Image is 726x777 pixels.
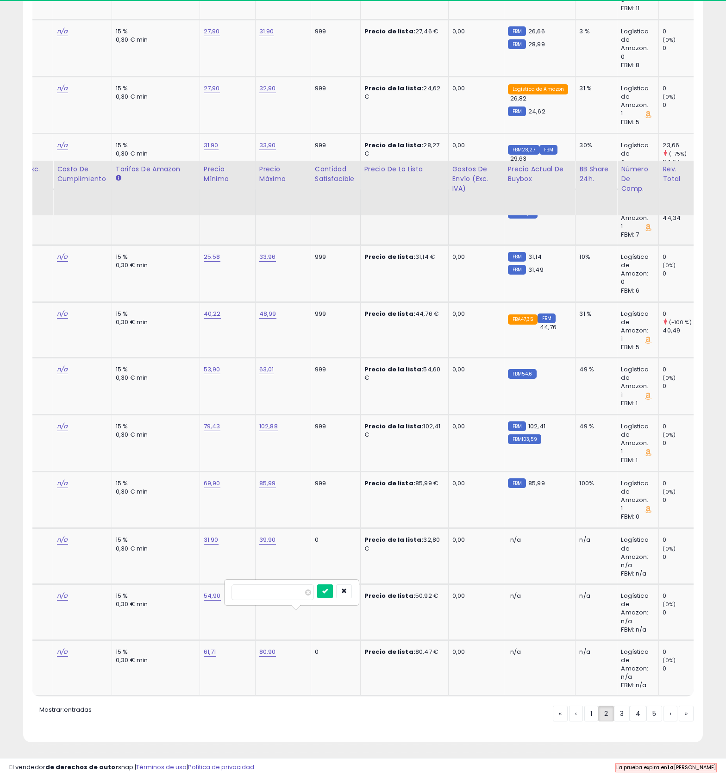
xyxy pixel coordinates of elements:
b: Precio de lista: [364,591,415,600]
div: 0,00 [452,141,497,150]
a: 40,22 [204,309,221,319]
a: 3 [614,706,630,721]
div: Logística de Amazon: n/a [621,536,651,570]
span: 85,99 [528,479,545,488]
small: FBM [508,26,526,36]
div: 3 % [579,27,610,36]
small: FBM [508,39,526,49]
span: Mostrar: entradas [39,705,92,714]
span: 24,62 [528,107,545,116]
div: 0,30 € min [116,656,193,664]
a: 5 [646,706,662,721]
a: n/a [57,479,68,488]
div: Gastos de envío (Exc. IVA) [452,164,500,194]
div: n/a [579,592,610,600]
div: 0 [663,439,700,447]
small: FBM [539,145,557,155]
a: n/a [57,422,68,431]
div: 0 [663,253,700,261]
div: Logística de Amazon: n/a [621,648,651,682]
div: 94,64 [663,158,700,166]
div: Logística de Amazon: 0 [621,141,651,175]
div: 0,30 € min [116,93,193,101]
div: FBM: 7 [621,231,651,239]
small: FBM54,6 [508,369,537,379]
div: 80,47 € [364,648,441,656]
a: 25.58 [204,252,220,262]
div: 0,30 € min [116,261,193,269]
a: n/a [57,141,68,150]
span: 29,63 [510,154,527,163]
div: Costo (Exc. IVA) [1,164,49,184]
div: FBM: 5 [621,118,651,126]
div: BB Share 24h. [579,164,613,184]
div: FBM: n/a [621,626,651,634]
div: 0,30 € min [116,150,193,158]
b: Precio de lista: [364,479,415,488]
span: « [559,709,562,718]
small: (0%) [663,374,676,382]
div: 23,66 [663,141,700,150]
div: 30% [579,141,610,150]
div: 0 [663,553,700,561]
div: Logística de Amazon: n/a [621,592,651,626]
div: 15 % [116,592,193,600]
div: Precio máximo [259,164,307,184]
div: 0,00 [452,253,497,261]
div: n/a [579,648,610,656]
a: 48,99 [259,309,276,319]
div: Logística de Amazon: 1 [621,310,651,344]
div: 49 % [579,365,610,374]
span: n/a [510,647,521,656]
div: Logística de Amazon: 1 [621,365,651,399]
b: Precio de la lista: [364,84,424,93]
div: 0,00 [452,536,497,544]
div: 999 [315,310,353,318]
a: 27,90 [204,84,220,93]
span: n/a [510,591,521,600]
span: 28,99 [528,40,545,49]
div: 0 [663,382,700,390]
a: n/a [57,309,68,319]
small: (0%) [663,431,676,439]
div: 0,00 [452,27,497,36]
div: 44,76 € [364,310,441,318]
a: 27,90 [204,27,220,36]
b: Precio de la lista: [364,141,424,150]
div: 0 [663,479,700,488]
div: FBM: 5 [621,343,651,351]
a: 63,01 [259,365,274,374]
div: 0 [663,422,700,431]
div: 0,00 [452,84,497,93]
div: 15 % [116,27,193,36]
a: 69,90 [204,479,220,488]
div: Precio de la lista [364,164,444,174]
small: (0%) [663,545,676,552]
div: Cantidad satisfacible [315,164,357,184]
div: 0 [663,84,700,93]
div: 0,30 € min [116,431,193,439]
div: 999 [315,253,353,261]
b: Precio de la lista: [364,422,424,431]
div: Precio actual de Buybox [508,164,572,184]
div: 10% [579,253,610,261]
a: 1 [584,706,598,721]
div: 0 [663,310,700,318]
div: 0 [663,536,700,544]
div: El vendedor snap | | [9,763,254,772]
div: 0 [663,269,700,278]
div: 0,30 € min [116,600,193,608]
small: FBA47,35 [508,314,538,325]
div: 40,49 [663,326,700,335]
a: 39,90 [259,535,276,545]
div: 15 % [116,310,193,318]
span: 31,14 [528,252,542,261]
div: 999 [315,27,353,36]
div: FBM: 8 [621,61,651,69]
a: 61,71 [204,647,216,657]
small: (0%) [663,657,676,664]
div: 0 [663,648,700,656]
span: n/a [510,535,521,544]
a: 102,88 [259,422,278,431]
b: Precio de lista: [364,309,415,318]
